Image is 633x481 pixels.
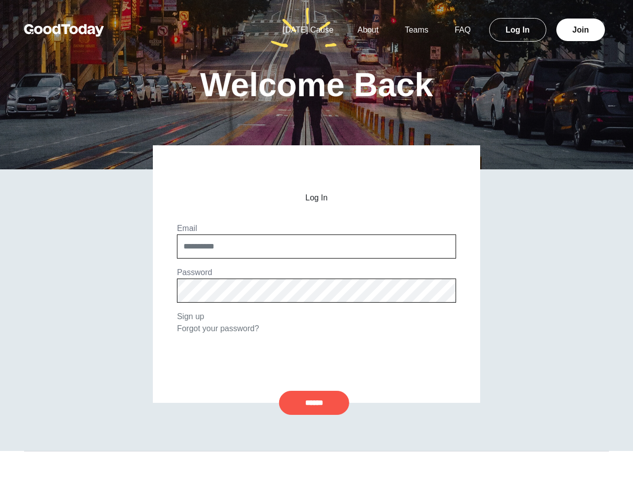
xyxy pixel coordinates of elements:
[443,26,483,34] a: FAQ
[177,312,204,321] a: Sign up
[200,68,433,101] h1: Welcome Back
[177,224,197,232] label: Email
[556,19,605,41] a: Join
[271,26,345,34] a: [DATE] Cause
[177,324,259,333] a: Forgot your password?
[177,193,456,202] h2: Log In
[393,26,441,34] a: Teams
[177,268,212,277] label: Password
[345,26,390,34] a: About
[24,24,104,37] img: GoodToday
[489,18,546,42] a: Log In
